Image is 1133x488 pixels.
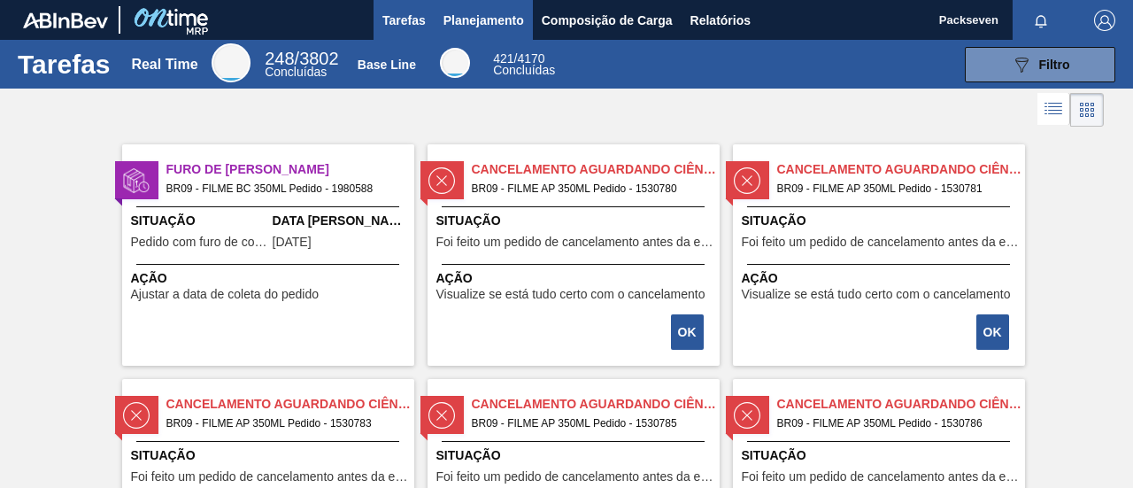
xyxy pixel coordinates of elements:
[436,470,715,484] span: Foi feito um pedido de cancelamento antes da etapa de aguardando faturamento
[436,288,705,301] span: Visualize se está tudo certo com o cancelamento
[742,212,1021,230] span: Situação
[428,402,455,429] img: status
[123,167,150,194] img: status
[734,167,760,194] img: status
[493,53,555,76] div: Base Line
[742,470,1021,484] span: Foi feito um pedido de cancelamento antes da etapa de aguardando faturamento
[212,43,250,82] div: Real Time
[436,236,715,249] span: Foi feito um pedido de cancelamento antes da etapa de aguardando faturamento
[273,212,410,230] span: Data Coleta
[131,288,320,301] span: Ajustar a data de coleta do pedido
[472,179,705,198] span: BR09 - FILME AP 350ML Pedido - 1530780
[166,160,414,179] span: Furo de Coleta
[265,51,338,78] div: Real Time
[671,314,704,350] button: OK
[472,414,705,433] span: BR09 - FILME AP 350ML Pedido - 1530785
[742,288,1011,301] span: Visualize se está tudo certo com o cancelamento
[542,10,673,31] span: Composição de Carga
[1070,93,1104,127] div: Visão em Cards
[265,49,294,68] span: 248
[493,51,513,66] span: 421
[443,10,524,31] span: Planejamento
[777,179,1011,198] span: BR09 - FILME AP 350ML Pedido - 1530781
[440,48,470,78] div: Base Line
[131,57,197,73] div: Real Time
[493,51,544,66] span: / 4170
[265,49,338,68] span: / 3802
[978,313,1011,352] div: Completar tarefa: 29705662
[1037,93,1070,127] div: Visão em Lista
[734,402,760,429] img: status
[131,470,410,484] span: Foi feito um pedido de cancelamento antes da etapa de aguardando faturamento
[472,160,720,179] span: Cancelamento aguardando ciência
[1013,8,1069,33] button: Notificações
[436,446,715,465] span: Situação
[131,236,268,249] span: Pedido com furo de coleta
[166,414,400,433] span: BR09 - FILME AP 350ML Pedido - 1530783
[166,395,414,414] span: Cancelamento aguardando ciência
[673,313,705,352] div: Completar tarefa: 29705661
[131,269,410,288] span: Ação
[428,167,455,194] img: status
[742,269,1021,288] span: Ação
[777,160,1025,179] span: Cancelamento aguardando ciência
[690,10,751,31] span: Relatórios
[742,446,1021,465] span: Situação
[436,212,715,230] span: Situação
[976,314,1009,350] button: OK
[742,236,1021,249] span: Foi feito um pedido de cancelamento antes da etapa de aguardando faturamento
[1094,10,1115,31] img: Logout
[493,63,555,77] span: Concluídas
[358,58,416,72] div: Base Line
[273,236,312,249] span: 08/08/2025
[131,212,268,230] span: Situação
[265,65,327,79] span: Concluídas
[965,47,1115,82] button: Filtro
[18,54,111,74] h1: Tarefas
[23,12,108,28] img: TNhmsLtSVTkK8tSr43FrP2fwEKptu5GPRR3wAAAABJRU5ErkJggg==
[436,269,715,288] span: Ação
[382,10,426,31] span: Tarefas
[777,395,1025,414] span: Cancelamento aguardando ciência
[472,395,720,414] span: Cancelamento aguardando ciência
[777,414,1011,433] span: BR09 - FILME AP 350ML Pedido - 1530786
[1039,58,1070,72] span: Filtro
[131,446,410,465] span: Situação
[123,402,150,429] img: status
[166,179,400,198] span: BR09 - FILME BC 350ML Pedido - 1980588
